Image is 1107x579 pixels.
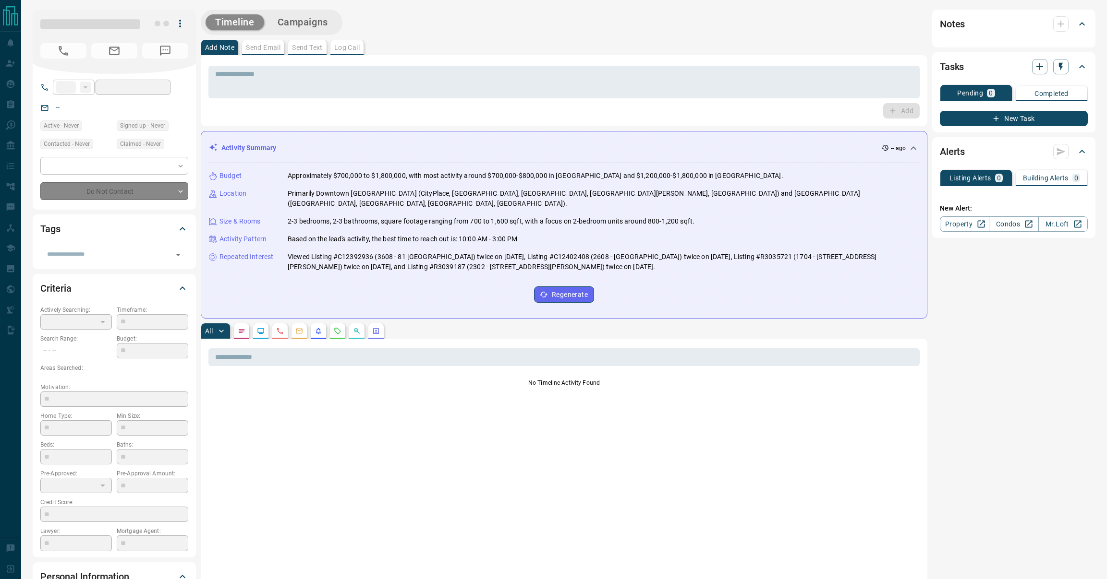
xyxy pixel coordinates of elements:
p: Home Type: [40,412,112,420]
a: Mr.Loft [1038,216,1088,232]
span: Claimed - Never [120,139,161,149]
p: Min Size: [117,412,188,420]
p: Motivation: [40,383,188,391]
p: Budget [219,171,242,181]
span: Signed up - Never [120,121,165,130]
p: Activity Summary [221,143,276,153]
div: Tags [40,217,188,240]
p: Beds: [40,440,112,449]
p: -- ago [891,144,906,153]
div: Alerts [940,140,1088,163]
p: No Timeline Activity Found [208,378,920,387]
h2: Tags [40,221,60,236]
p: Budget: [117,334,188,343]
div: Criteria [40,277,188,300]
p: Pending [957,90,983,96]
button: Open [171,248,185,261]
svg: Requests [334,327,341,335]
p: Completed [1034,90,1069,97]
p: Areas Searched: [40,364,188,372]
svg: Calls [276,327,284,335]
svg: Listing Alerts [315,327,322,335]
p: Based on the lead's activity, the best time to reach out is: 10:00 AM - 3:00 PM [288,234,517,244]
p: New Alert: [940,203,1088,213]
a: Condos [989,216,1038,232]
span: No Number [142,43,188,59]
p: All [205,328,213,334]
span: No Email [91,43,137,59]
p: Activity Pattern [219,234,267,244]
p: Baths: [117,440,188,449]
p: 2-3 bedrooms, 2-3 bathrooms, square footage ranging from 700 to 1,600 sqft, with a focus on 2-bed... [288,216,694,226]
p: 0 [989,90,993,96]
p: 0 [1074,175,1078,181]
div: Do Not Contact [40,182,188,200]
p: Listing Alerts [949,175,991,181]
p: Approximately $700,000 to $1,800,000, with most activity around $700,000-$800,000 in [GEOGRAPHIC_... [288,171,783,181]
button: New Task [940,111,1088,126]
p: Repeated Interest [219,252,273,262]
p: Lawyer: [40,527,112,535]
p: Viewed Listing #C12392936 (3608 - 81 [GEOGRAPHIC_DATA]) twice on [DATE], Listing #C12402408 (2608... [288,252,919,272]
p: Add Note [205,44,234,51]
p: 0 [997,175,1001,181]
svg: Emails [295,327,303,335]
p: Timeframe: [117,306,188,314]
p: Pre-Approved: [40,469,112,478]
p: Pre-Approval Amount: [117,469,188,478]
svg: Agent Actions [372,327,380,335]
p: Primarily Downtown [GEOGRAPHIC_DATA] (CityPlace, [GEOGRAPHIC_DATA], [GEOGRAPHIC_DATA], [GEOGRAPHI... [288,189,919,209]
button: Campaigns [268,14,338,30]
h2: Criteria [40,281,72,296]
p: Building Alerts [1023,175,1069,181]
a: Property [940,216,989,232]
button: Timeline [206,14,264,30]
div: Tasks [940,55,1088,78]
span: Contacted - Never [44,139,90,149]
p: -- - -- [40,343,112,359]
p: Location [219,189,246,199]
div: Activity Summary-- ago [209,139,919,157]
a: -- [56,104,60,111]
div: Notes [940,12,1088,35]
p: Size & Rooms [219,216,261,226]
svg: Lead Browsing Activity [257,327,265,335]
p: Search Range: [40,334,112,343]
h2: Tasks [940,59,964,74]
p: Actively Searching: [40,306,112,314]
svg: Opportunities [353,327,361,335]
h2: Alerts [940,144,965,159]
span: Active - Never [44,121,79,130]
button: Regenerate [534,286,594,303]
p: Credit Score: [40,498,188,507]
svg: Notes [238,327,245,335]
h2: Notes [940,16,965,32]
p: Mortgage Agent: [117,527,188,535]
span: No Number [40,43,86,59]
